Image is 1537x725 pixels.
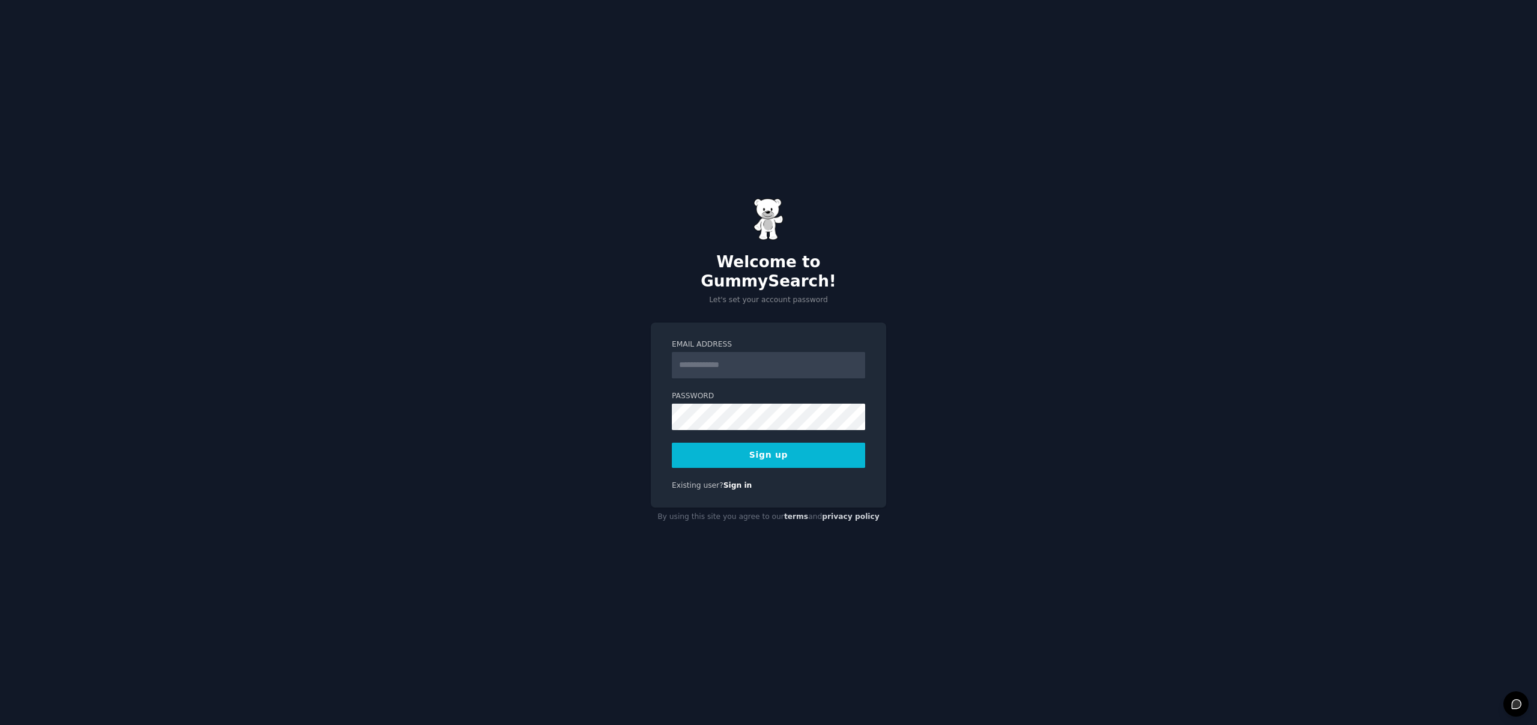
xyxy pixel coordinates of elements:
[672,481,723,490] span: Existing user?
[822,512,880,521] a: privacy policy
[651,508,886,527] div: By using this site you agree to our and
[672,443,865,468] button: Sign up
[784,512,808,521] a: terms
[651,295,886,306] p: Let's set your account password
[753,198,784,240] img: Gummy Bear
[672,339,865,350] label: Email Address
[651,253,886,291] h2: Welcome to GummySearch!
[672,391,865,402] label: Password
[723,481,752,490] a: Sign in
